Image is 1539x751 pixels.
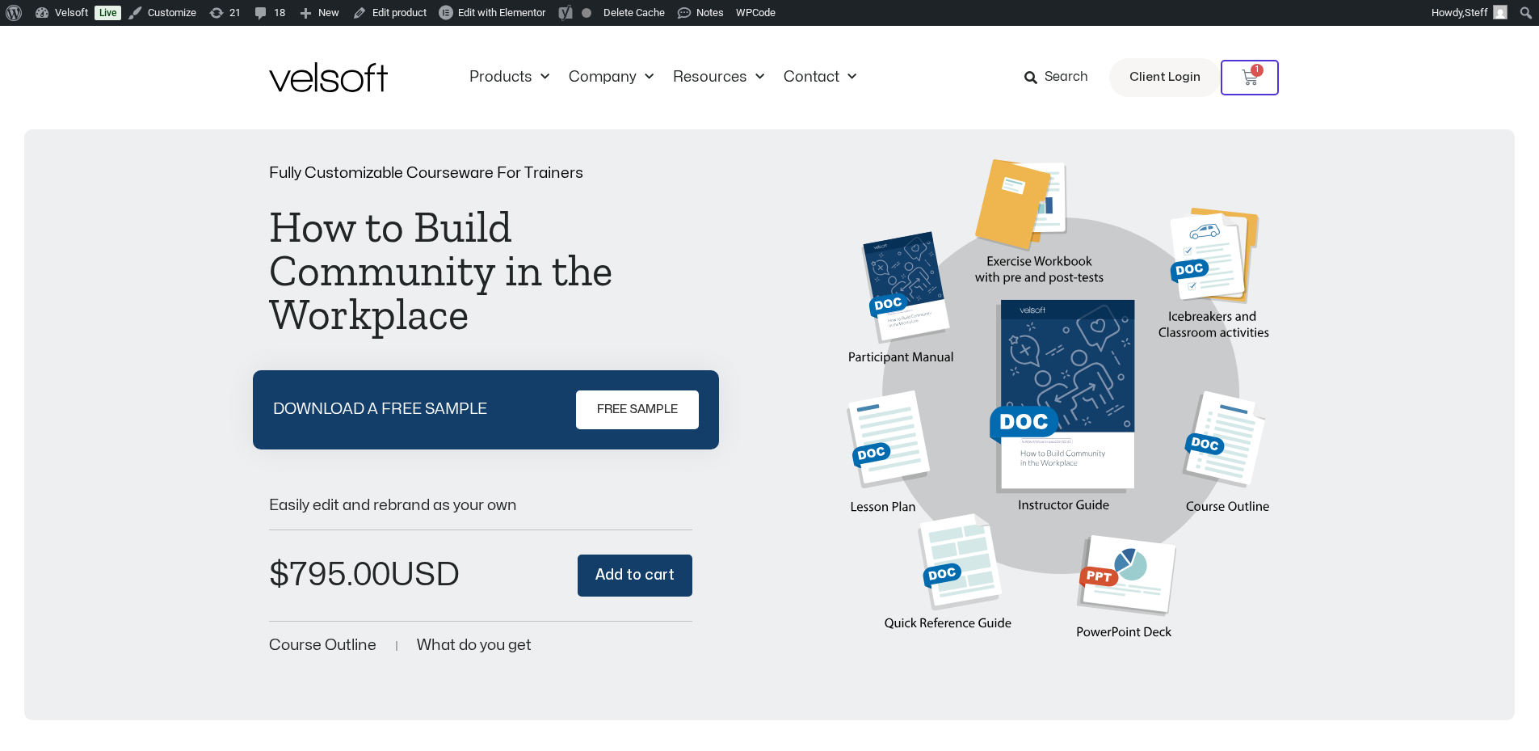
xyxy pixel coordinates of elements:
[458,6,545,19] span: Edit with Elementor
[269,638,376,653] a: Course Outline
[1251,64,1264,77] span: 1
[273,402,487,417] p: DOWNLOAD A FREE SAMPLE
[460,69,866,86] nav: Menu
[663,69,774,86] a: ResourcesMenu Toggle
[1109,58,1221,97] a: Client Login
[597,400,678,420] span: FREE SAMPLE
[269,559,289,591] span: $
[1024,64,1100,91] a: Search
[269,498,693,513] p: Easily edit and rebrand as your own
[576,390,699,429] a: FREE SAMPLE
[269,62,388,92] img: Velsoft Training Materials
[1221,60,1279,95] a: 1
[1129,67,1201,88] span: Client Login
[269,205,693,336] h1: How to Build Community in the Workplace
[774,69,866,86] a: ContactMenu Toggle
[559,69,663,86] a: CompanyMenu Toggle
[1045,67,1088,88] span: Search
[460,69,559,86] a: ProductsMenu Toggle
[95,6,121,20] a: Live
[269,166,693,181] p: Fully Customizable Courseware For Trainers
[847,159,1271,665] img: Second Product Image
[582,8,591,18] div: Not available
[1334,715,1531,751] iframe: chat widget
[417,638,532,653] a: What do you get
[578,555,692,597] button: Add to cart
[1240,392,1531,711] iframe: chat widget
[1465,6,1488,19] span: Steff
[269,559,390,591] bdi: 795.00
